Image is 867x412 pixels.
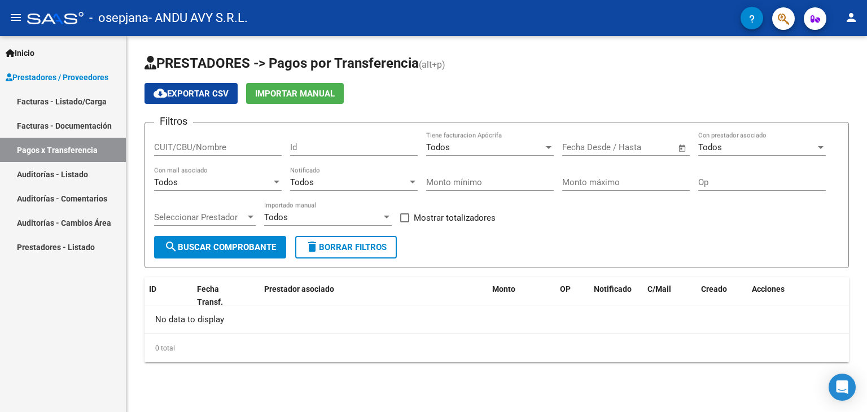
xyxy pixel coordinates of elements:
[164,242,276,252] span: Buscar Comprobante
[192,277,243,314] datatable-header-cell: Fecha Transf.
[144,83,238,104] button: Exportar CSV
[560,284,571,293] span: OP
[89,6,148,30] span: - osepjana
[164,240,178,253] mat-icon: search
[752,284,785,293] span: Acciones
[255,89,335,99] span: Importar Manual
[829,374,856,401] div: Open Intercom Messenger
[492,284,515,293] span: Monto
[154,89,229,99] span: Exportar CSV
[305,240,319,253] mat-icon: delete
[414,211,496,225] span: Mostrar totalizadores
[555,277,589,314] datatable-header-cell: OP
[144,334,849,362] div: 0 total
[419,59,445,70] span: (alt+p)
[197,284,223,306] span: Fecha Transf.
[594,284,632,293] span: Notificado
[426,142,450,152] span: Todos
[148,6,248,30] span: - ANDU AVY S.R.L.
[144,277,192,314] datatable-header-cell: ID
[676,142,689,155] button: Open calendar
[154,86,167,100] mat-icon: cloud_download
[154,177,178,187] span: Todos
[697,277,747,314] datatable-header-cell: Creado
[844,11,858,24] mat-icon: person
[747,277,849,314] datatable-header-cell: Acciones
[154,236,286,258] button: Buscar Comprobante
[562,142,608,152] input: Fecha inicio
[6,71,108,84] span: Prestadores / Proveedores
[144,55,419,71] span: PRESTADORES -> Pagos por Transferencia
[701,284,727,293] span: Creado
[246,83,344,104] button: Importar Manual
[647,284,671,293] span: C/Mail
[9,11,23,24] mat-icon: menu
[589,277,643,314] datatable-header-cell: Notificado
[264,284,334,293] span: Prestador asociado
[144,305,849,334] div: No data to display
[618,142,673,152] input: Fecha fin
[149,284,156,293] span: ID
[295,236,397,258] button: Borrar Filtros
[698,142,722,152] span: Todos
[488,277,555,314] datatable-header-cell: Monto
[290,177,314,187] span: Todos
[154,212,246,222] span: Seleccionar Prestador
[6,47,34,59] span: Inicio
[260,277,488,314] datatable-header-cell: Prestador asociado
[264,212,288,222] span: Todos
[305,242,387,252] span: Borrar Filtros
[154,113,193,129] h3: Filtros
[643,277,697,314] datatable-header-cell: C/Mail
